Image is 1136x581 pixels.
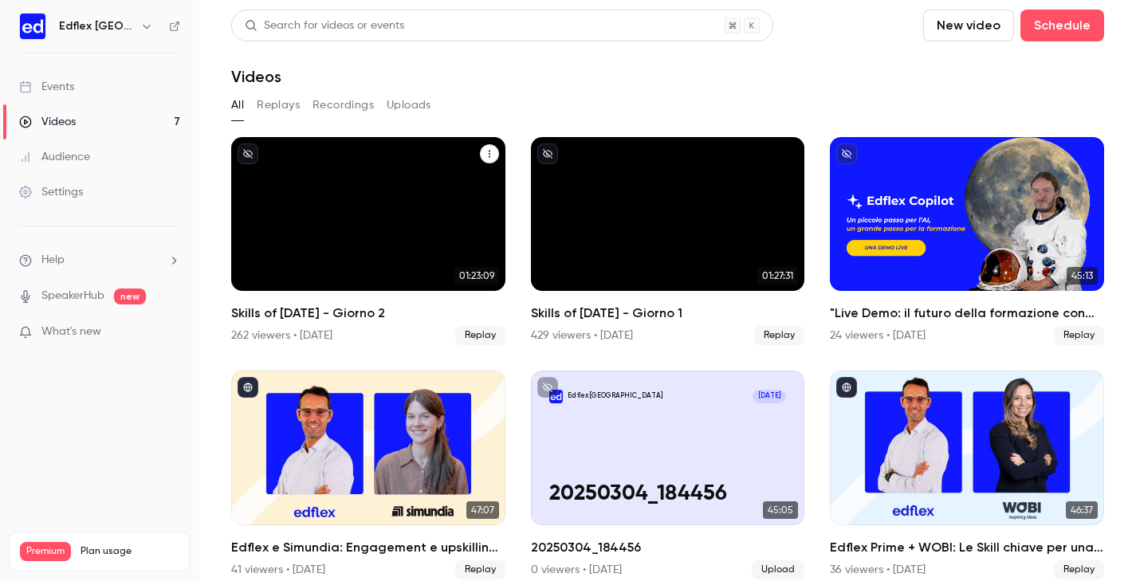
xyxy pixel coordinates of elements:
[754,326,804,345] span: Replay
[238,377,258,398] button: published
[830,371,1104,579] a: 46:37Edflex Prime + WOBI: Le Skill chiave per una leadership a prova di futuro36 viewers • [DATE]...
[757,267,798,285] span: 01:27:31
[19,149,90,165] div: Audience
[231,371,505,579] a: 47:07Edflex e Simundia: Engagement e upskilling per la talent retention41 viewers • [DATE]Replay
[114,289,146,304] span: new
[830,137,1104,345] li: "Live Demo: il futuro della formazione con Edflex Copilot"
[531,328,633,343] div: 429 viewers • [DATE]
[836,377,857,398] button: published
[20,14,45,39] img: Edflex Italy
[830,304,1104,323] h2: "Live Demo: il futuro della formazione con Edflex Copilot"
[531,562,622,578] div: 0 viewers • [DATE]
[549,481,786,506] p: 20250304_184456
[231,371,505,579] li: Edflex e Simundia: Engagement e upskilling per la talent retention
[455,326,505,345] span: Replay
[531,371,805,579] a: 20250304_184456Edflex [GEOGRAPHIC_DATA][DATE]20250304_18445645:0520250304_1844560 viewers • [DATE...
[20,542,71,561] span: Premium
[231,92,244,118] button: All
[312,92,374,118] button: Recordings
[1067,267,1098,285] span: 45:13
[466,501,499,519] span: 47:07
[41,288,104,304] a: SpeakerHub
[257,92,300,118] button: Replays
[531,538,805,557] h2: 20250304_184456
[231,562,325,578] div: 41 viewers • [DATE]
[830,328,926,343] div: 24 viewers • [DATE]
[568,391,662,401] p: Edflex [GEOGRAPHIC_DATA]
[830,562,926,578] div: 36 viewers • [DATE]
[231,67,281,86] h1: Videos
[531,137,805,345] li: Skills of Tomorrow - Giorno 1
[231,538,505,557] h2: Edflex e Simundia: Engagement e upskilling per la talent retention
[752,560,804,579] span: Upload
[1020,10,1104,41] button: Schedule
[454,267,499,285] span: 01:23:09
[387,92,431,118] button: Uploads
[1054,560,1104,579] span: Replay
[161,325,180,340] iframe: Noticeable Trigger
[531,137,805,345] a: 01:27:31Skills of [DATE] - Giorno 1429 viewers • [DATE]Replay
[231,137,505,345] a: 01:23:09Skills of [DATE] - Giorno 2262 viewers • [DATE]Replay
[537,143,558,164] button: unpublished
[41,324,101,340] span: What's new
[231,328,332,343] div: 262 viewers • [DATE]
[41,252,65,269] span: Help
[531,371,805,579] li: 20250304_184456
[531,304,805,323] h2: Skills of [DATE] - Giorno 1
[238,143,258,164] button: unpublished
[923,10,1014,41] button: New video
[1066,501,1098,519] span: 46:37
[245,18,404,34] div: Search for videos or events
[19,79,74,95] div: Events
[830,538,1104,557] h2: Edflex Prime + WOBI: Le Skill chiave per una leadership a prova di futuro
[763,501,798,519] span: 45:05
[1054,326,1104,345] span: Replay
[19,184,83,200] div: Settings
[59,18,134,34] h6: Edflex [GEOGRAPHIC_DATA]
[537,377,558,398] button: unpublished
[19,252,180,269] li: help-dropdown-opener
[81,545,179,558] span: Plan usage
[830,137,1104,345] a: 45:13"Live Demo: il futuro della formazione con Edflex Copilot"24 viewers • [DATE]Replay
[231,10,1104,571] section: Videos
[19,114,76,130] div: Videos
[830,371,1104,579] li: Edflex Prime + WOBI: Le Skill chiave per una leadership a prova di futuro
[455,560,505,579] span: Replay
[231,304,505,323] h2: Skills of [DATE] - Giorno 2
[231,137,505,345] li: Skills of Tomorrow - Giorno 2
[753,390,786,403] span: [DATE]
[836,143,857,164] button: unpublished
